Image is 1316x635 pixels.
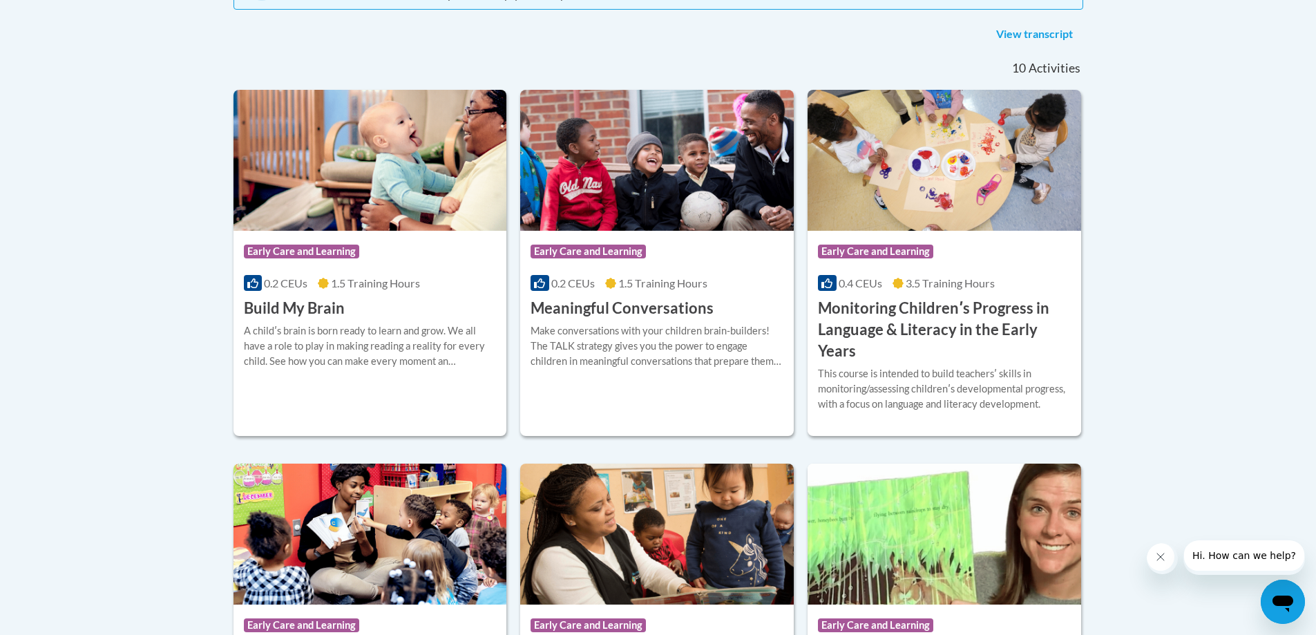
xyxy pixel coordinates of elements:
img: Course Logo [808,90,1081,231]
iframe: Message from company [1183,540,1305,575]
span: Activities [1029,61,1080,76]
span: Early Care and Learning [531,245,646,258]
img: Course Logo [520,90,794,231]
a: View transcript [986,23,1083,46]
div: This course is intended to build teachersʹ skills in monitoring/assessing childrenʹs developmenta... [818,366,1071,412]
span: 0.2 CEUs [551,276,595,290]
img: Course Logo [808,464,1081,605]
span: Early Care and Learning [244,245,359,258]
h3: Meaningful Conversations [531,298,714,319]
a: Course LogoEarly Care and Learning0.4 CEUs3.5 Training Hours Monitoring Childrenʹs Progress in La... [808,90,1081,436]
span: Early Care and Learning [818,245,933,258]
span: 3.5 Training Hours [906,276,995,290]
h3: Build My Brain [244,298,345,319]
span: 1.5 Training Hours [331,276,420,290]
span: 0.4 CEUs [839,276,882,290]
a: Course LogoEarly Care and Learning0.2 CEUs1.5 Training Hours Meaningful ConversationsMake convers... [520,90,794,436]
img: Course Logo [233,90,507,231]
iframe: Close message [1147,543,1178,574]
iframe: Button to launch messaging window [1261,580,1305,624]
div: Make conversations with your children brain-builders! The TALK strategy gives you the power to en... [531,323,783,369]
span: 10 [1012,61,1026,76]
span: 0.2 CEUs [264,276,307,290]
div: A childʹs brain is born ready to learn and grow. We all have a role to play in making reading a r... [244,323,497,369]
a: Course LogoEarly Care and Learning0.2 CEUs1.5 Training Hours Build My BrainA childʹs brain is bor... [233,90,507,436]
img: Course Logo [520,464,794,605]
span: Early Care and Learning [818,618,933,632]
img: Course Logo [233,464,507,605]
span: Early Care and Learning [244,618,359,632]
span: Early Care and Learning [531,618,646,632]
h3: Monitoring Childrenʹs Progress in Language & Literacy in the Early Years [818,298,1071,361]
span: 1.5 Training Hours [618,276,707,290]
